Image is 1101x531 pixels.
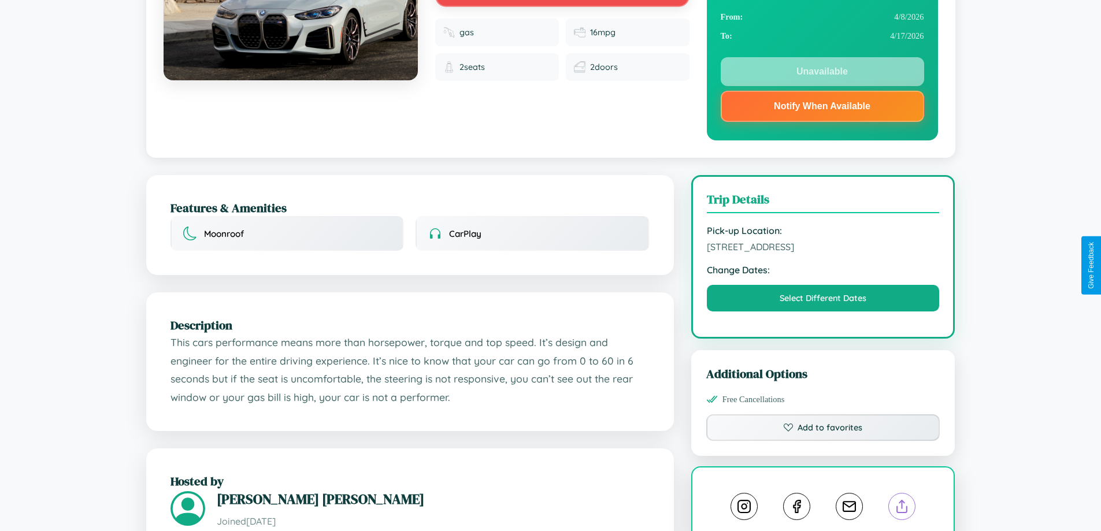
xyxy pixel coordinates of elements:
[449,228,481,239] span: CarPlay
[706,414,940,441] button: Add to favorites
[721,31,732,41] strong: To:
[721,12,743,22] strong: From:
[722,395,785,404] span: Free Cancellations
[707,241,940,252] span: [STREET_ADDRESS]
[443,27,455,38] img: Fuel type
[170,473,650,489] h2: Hosted by
[170,199,650,216] h2: Features & Amenities
[706,365,940,382] h3: Additional Options
[707,191,940,213] h3: Trip Details
[590,27,616,38] span: 16 mpg
[574,27,585,38] img: Fuel efficiency
[459,62,485,72] span: 2 seats
[170,317,650,333] h2: Description
[217,489,650,508] h3: [PERSON_NAME] [PERSON_NAME]
[170,333,650,407] p: This cars performance means more than horsepower, torque and top speed. It’s design and engineer ...
[459,27,474,38] span: gas
[707,285,940,311] button: Select Different Dates
[707,264,940,276] strong: Change Dates:
[721,57,924,86] button: Unavailable
[721,8,924,27] div: 4 / 8 / 2026
[590,62,618,72] span: 2 doors
[574,61,585,73] img: Doors
[721,27,924,46] div: 4 / 17 / 2026
[721,91,924,122] button: Notify When Available
[217,513,650,530] p: Joined [DATE]
[1087,242,1095,289] div: Give Feedback
[707,225,940,236] strong: Pick-up Location:
[204,228,244,239] span: Moonroof
[443,61,455,73] img: Seats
